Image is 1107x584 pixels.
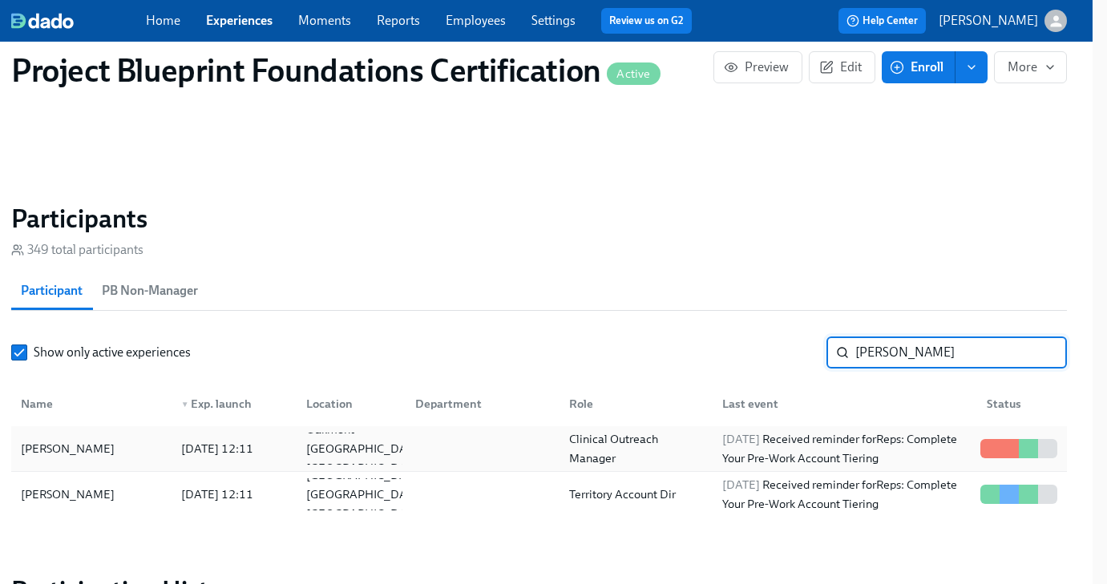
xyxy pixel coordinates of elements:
div: Department [402,388,556,420]
div: [PERSON_NAME] [14,439,121,458]
img: dado [11,13,74,29]
div: [GEOGRAPHIC_DATA] [GEOGRAPHIC_DATA] [GEOGRAPHIC_DATA] [300,465,430,523]
span: Participant [21,280,83,302]
div: Territory Account Dir [563,485,710,504]
span: Preview [727,59,789,75]
span: [DATE] [722,432,760,446]
input: Search by name [855,336,1067,369]
div: Status [974,388,1064,420]
h1: Project Blueprint Foundations Certification [11,51,661,90]
a: dado [11,13,146,29]
span: Enroll [893,59,943,75]
a: Experiences [206,13,273,28]
a: Reports [377,13,420,28]
h2: Participants [11,203,1067,235]
div: [DATE] 12:11 [175,439,293,458]
span: PB Non-Manager [102,280,198,302]
p: [PERSON_NAME] [939,12,1038,30]
div: 349 total participants [11,241,143,259]
div: Role [563,394,710,413]
div: Department [409,394,556,413]
div: Exp. launch [175,394,293,413]
div: Last event [716,394,974,413]
div: [DATE] 12:11 [175,485,293,504]
button: Help Center [838,8,926,34]
div: ▼Exp. launch [168,388,293,420]
div: Name [14,394,168,413]
div: Role [556,388,710,420]
div: Last event [709,388,974,420]
div: Location [300,394,402,413]
div: Clinical Outreach Manager [563,429,710,468]
button: More [994,51,1067,83]
div: Name [14,388,168,420]
div: Status [980,394,1064,413]
span: ▼ [181,401,189,409]
a: Settings [531,13,576,28]
button: [PERSON_NAME] [939,10,1067,32]
span: [DATE] [722,477,760,492]
div: [PERSON_NAME][DATE] 12:11Oakmont [GEOGRAPHIC_DATA] [GEOGRAPHIC_DATA]Clinical Outreach Manager[DAT... [11,426,1067,472]
button: enroll [955,51,988,83]
button: Preview [713,51,802,83]
div: Received reminder for Reps: Complete Your Pre-Work Account Tiering [716,475,974,514]
span: Active [607,68,660,80]
div: Location [293,388,402,420]
div: Oakmont [GEOGRAPHIC_DATA] [GEOGRAPHIC_DATA] [300,420,430,477]
a: Employees [446,13,506,28]
button: Enroll [882,51,955,83]
div: [PERSON_NAME] [14,485,168,504]
a: Review us on G2 [609,13,684,29]
div: [PERSON_NAME][DATE] 12:11[GEOGRAPHIC_DATA] [GEOGRAPHIC_DATA] [GEOGRAPHIC_DATA]Territory Account D... [11,472,1067,517]
a: Home [146,13,180,28]
span: More [1008,59,1053,75]
span: Show only active experiences [34,344,191,361]
button: Edit [809,51,875,83]
span: Help Center [846,13,918,29]
span: Edit [822,59,862,75]
a: Moments [298,13,351,28]
button: Review us on G2 [601,8,692,34]
div: Received reminder for Reps: Complete Your Pre-Work Account Tiering [716,429,974,468]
